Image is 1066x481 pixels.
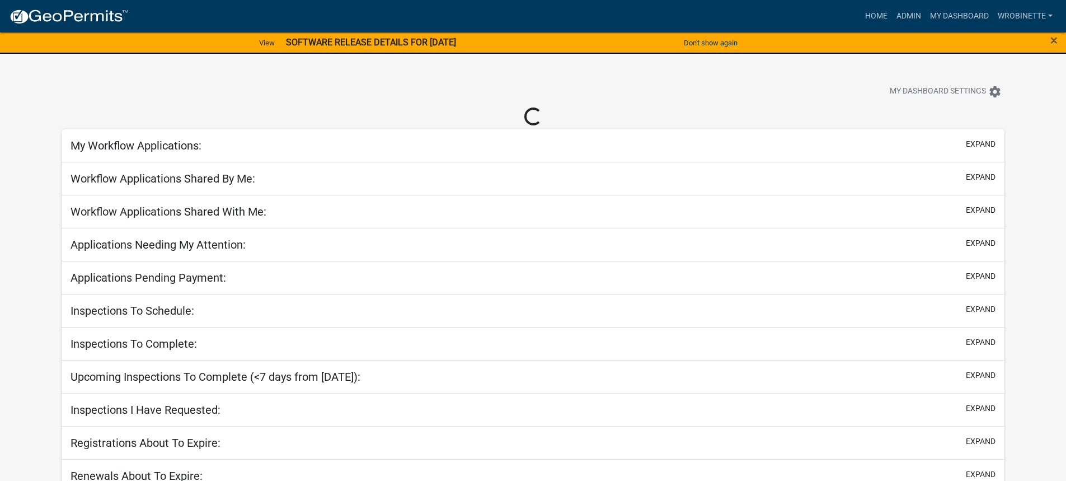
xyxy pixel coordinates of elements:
button: expand [966,436,995,447]
button: expand [966,270,995,282]
h5: Workflow Applications Shared By Me: [71,172,255,185]
i: settings [988,85,1002,99]
button: expand [966,204,995,216]
button: expand [966,138,995,150]
span: My Dashboard Settings [890,85,986,99]
button: expand [966,469,995,480]
h5: Applications Needing My Attention: [71,238,246,251]
a: Home [861,6,892,27]
a: My Dashboard [926,6,993,27]
h5: Upcoming Inspections To Complete (<7 days from [DATE]): [71,370,360,384]
button: expand [966,337,995,348]
button: expand [966,237,995,249]
button: expand [966,303,995,315]
strong: SOFTWARE RELEASE DETAILS FOR [DATE] [286,37,456,48]
h5: Inspections To Schedule: [71,304,194,317]
button: expand [966,171,995,183]
h5: Inspections I Have Requested: [71,403,220,417]
h5: Workflow Applications Shared With Me: [71,205,266,218]
h5: Registrations About To Expire: [71,436,220,450]
a: View [255,34,279,52]
button: expand [966,370,995,381]
a: Admin [892,6,926,27]
button: expand [966,403,995,414]
button: My Dashboard Settingssettings [881,81,1011,102]
h5: Inspections To Complete: [71,337,197,351]
span: × [1050,32,1058,48]
button: Don't show again [679,34,742,52]
h5: Applications Pending Payment: [71,271,226,284]
a: wrobinette [993,6,1057,27]
button: Close [1050,34,1058,47]
h5: My Workflow Applications: [71,139,201,152]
